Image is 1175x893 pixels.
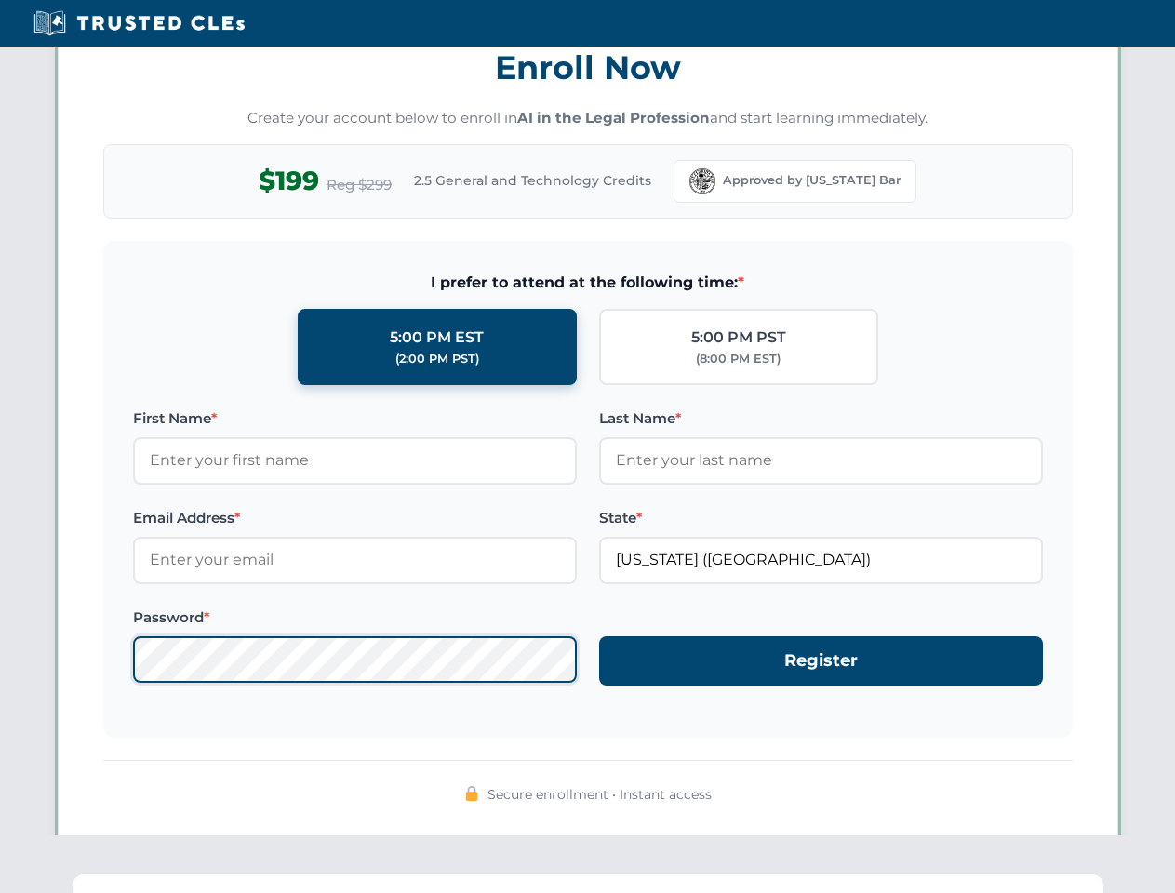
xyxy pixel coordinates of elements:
[327,174,392,196] span: Reg $299
[599,507,1043,529] label: State
[691,326,786,350] div: 5:00 PM PST
[517,109,710,127] strong: AI in the Legal Profession
[599,437,1043,484] input: Enter your last name
[133,537,577,583] input: Enter your email
[103,38,1073,97] h3: Enroll Now
[696,350,781,368] div: (8:00 PM EST)
[390,326,484,350] div: 5:00 PM EST
[723,171,901,190] span: Approved by [US_STATE] Bar
[487,784,712,805] span: Secure enrollment • Instant access
[599,407,1043,430] label: Last Name
[133,606,577,629] label: Password
[414,170,651,191] span: 2.5 General and Technology Credits
[133,271,1043,295] span: I prefer to attend at the following time:
[103,108,1073,129] p: Create your account below to enroll in and start learning immediately.
[133,507,577,529] label: Email Address
[599,636,1043,686] button: Register
[464,786,479,801] img: 🔒
[28,9,250,37] img: Trusted CLEs
[395,350,479,368] div: (2:00 PM PST)
[133,437,577,484] input: Enter your first name
[133,407,577,430] label: First Name
[689,168,715,194] img: Florida Bar
[259,160,319,202] span: $199
[599,537,1043,583] input: Florida (FL)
